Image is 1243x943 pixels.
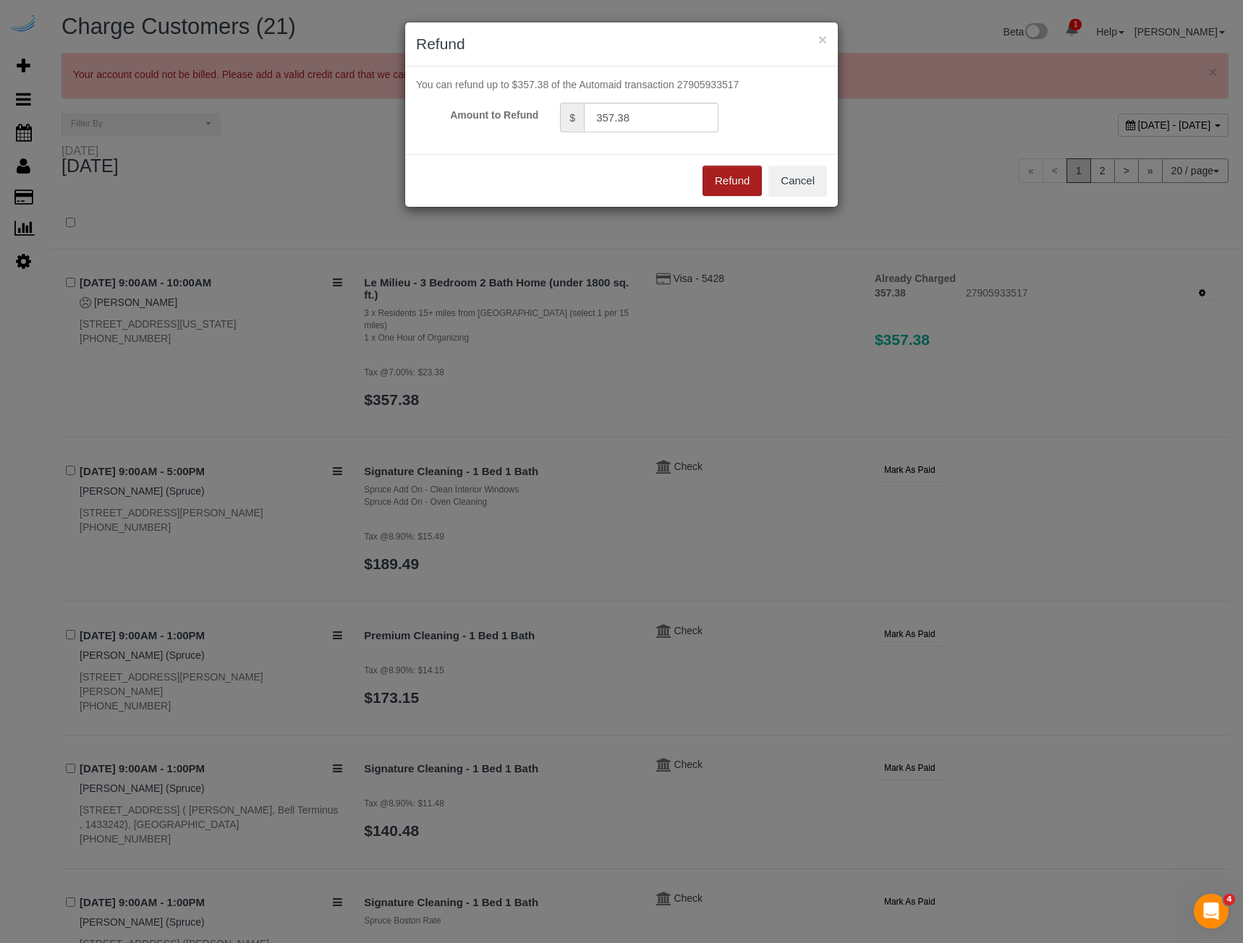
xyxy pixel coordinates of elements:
[584,103,718,132] input: Amount to Refund
[1194,894,1229,929] iframe: Intercom live chat
[416,33,827,55] h3: Refund
[768,166,827,196] button: Cancel
[703,166,762,196] button: Refund
[405,103,549,122] label: Amount to Refund
[405,22,838,207] sui-modal: Refund
[560,103,584,132] span: $
[818,32,827,47] button: ×
[1223,894,1235,905] span: 4
[405,77,838,92] div: You can refund up to $357.38 of the Automaid transaction 27905933517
